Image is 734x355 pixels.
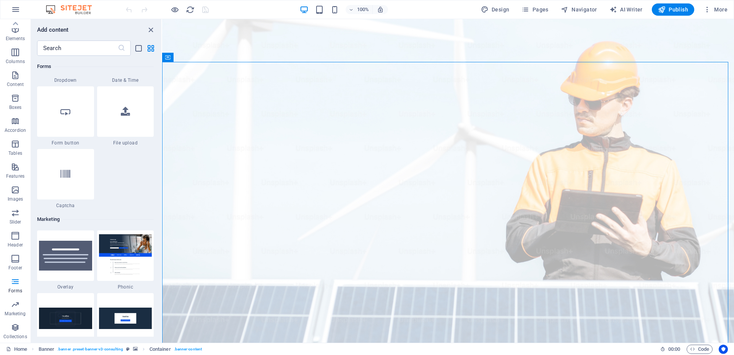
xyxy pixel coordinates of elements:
span: More [703,6,728,13]
span: Click to select. Double-click to edit [149,345,171,354]
button: Pages [518,3,551,16]
h6: Marketing [37,215,154,224]
span: AI Writer [609,6,643,13]
p: Content [7,81,24,88]
div: File upload [97,86,154,146]
h6: 100% [357,5,369,14]
h6: Forms [37,62,154,71]
p: Forms [8,288,22,294]
p: Features [6,173,24,179]
h6: Add content [37,25,69,34]
img: callout-border.png [39,308,92,329]
button: Usercentrics [719,345,728,354]
span: Design [481,6,510,13]
p: Elements [6,36,25,42]
span: Dropdown [37,77,94,83]
h6: Session time [660,345,680,354]
button: Click here to leave preview mode and continue editing [170,5,179,14]
button: grid-view [146,44,155,53]
span: Date & Time [97,77,154,83]
p: Boxes [9,104,22,110]
span: Publish [658,6,688,13]
button: list-view [134,44,143,53]
span: Pages [521,6,548,13]
button: Publish [652,3,694,16]
p: Tables [8,150,22,156]
button: AI Writer [606,3,646,16]
span: Click to select. Double-click to edit [39,345,55,354]
p: Accordion [5,127,26,133]
i: This element is a customizable preset [126,347,130,351]
img: overlay-default.svg [39,241,92,271]
button: More [700,3,731,16]
span: . banner-content [174,345,202,354]
span: Navigator [561,6,597,13]
p: Footer [8,265,22,271]
input: Search [37,41,118,56]
div: Design (Ctrl+Alt+Y) [478,3,513,16]
div: Captcha [37,149,94,209]
span: Form button [37,140,94,146]
img: Editor Logo [44,5,101,14]
p: Header [8,242,23,248]
nav: breadcrumb [39,345,202,354]
span: 00 00 [668,345,680,354]
button: Design [478,3,513,16]
button: close panel [146,25,155,34]
button: Navigator [558,3,600,16]
span: Overlay [37,284,94,290]
img: Screenshot_2019-06-19SitejetTemplate-BlankRedesign-Berlin7.png [99,234,152,277]
button: reload [185,5,195,14]
p: Slider [10,219,21,225]
button: 100% [346,5,373,14]
div: Form button [37,86,94,146]
span: . banner .preset-banner-v3-consulting [57,345,123,354]
p: Marketing [5,311,26,317]
i: Reload page [186,5,195,14]
p: Images [8,196,23,202]
div: Overlay [37,230,94,290]
a: Click to cancel selection. Double-click to open Pages [6,345,27,354]
div: Phonic [97,230,154,290]
span: Captcha [37,203,94,209]
p: Columns [6,58,25,65]
img: callout-box_v2.png [99,308,152,329]
span: : [674,346,675,352]
span: File upload [97,140,154,146]
i: On resize automatically adjust zoom level to fit chosen device. [377,6,384,13]
span: Phonic [97,284,154,290]
i: This element contains a background [133,347,138,351]
button: Code [687,345,713,354]
p: Collections [3,334,27,340]
span: Code [690,345,709,354]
